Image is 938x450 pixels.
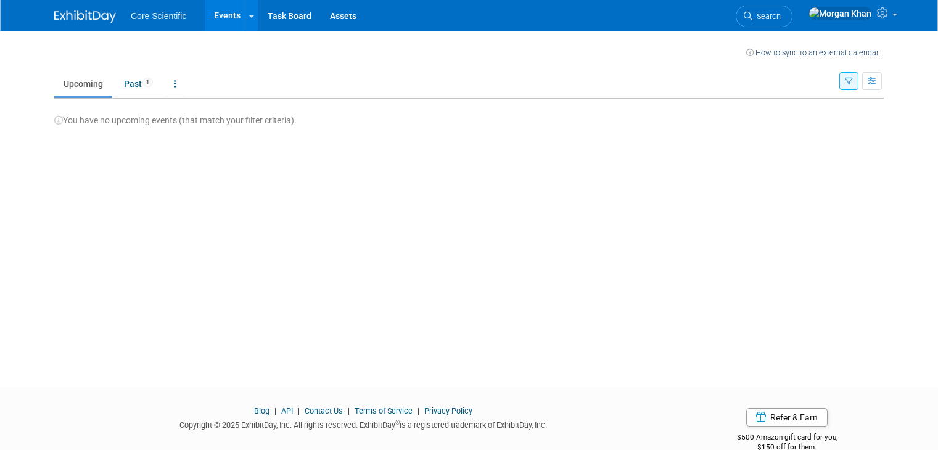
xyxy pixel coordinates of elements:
span: | [271,406,279,415]
a: Refer & Earn [746,408,828,427]
span: | [345,406,353,415]
span: | [414,406,422,415]
img: ExhibitDay [54,10,116,23]
a: Search [736,6,792,27]
img: Morgan Khan [808,7,872,20]
a: Upcoming [54,72,112,96]
span: | [295,406,303,415]
a: API [281,406,293,415]
span: You have no upcoming events (that match your filter criteria). [54,115,297,125]
a: Past1 [115,72,162,96]
a: Terms of Service [355,406,413,415]
a: Privacy Policy [424,406,472,415]
a: How to sync to an external calendar... [746,48,884,57]
span: Core Scientific [131,11,186,21]
span: 1 [142,78,153,87]
span: Search [752,12,781,21]
a: Blog [254,406,269,415]
div: Copyright © 2025 ExhibitDay, Inc. All rights reserved. ExhibitDay is a registered trademark of Ex... [54,417,672,431]
sup: ® [395,419,400,426]
a: Contact Us [305,406,343,415]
